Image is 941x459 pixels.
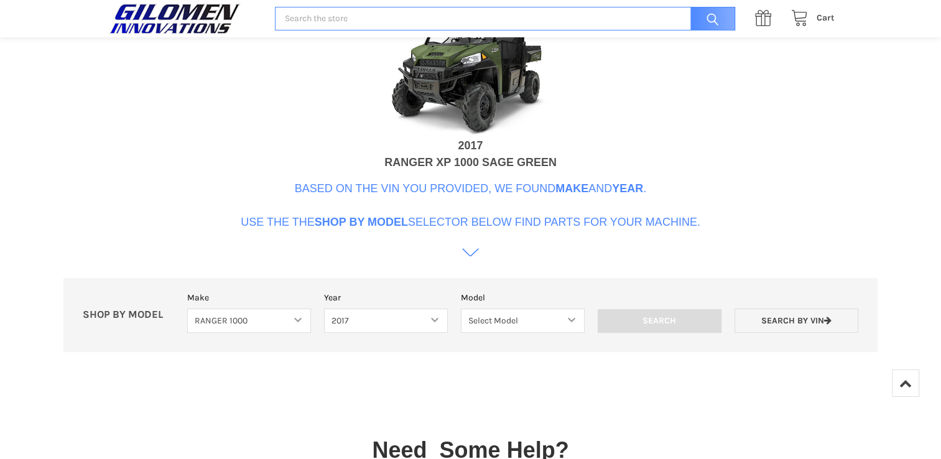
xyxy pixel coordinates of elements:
input: Search [684,7,735,31]
p: Based on the VIN you provided, we found and . Use the the selector below find parts for your mach... [241,180,700,231]
input: Search the store [275,7,735,31]
a: Top of Page [892,369,919,397]
a: Search by VIN [735,308,858,333]
img: GILOMEN INNOVATIONS [106,3,243,34]
b: Year [612,182,643,195]
label: Year [324,291,448,304]
label: Make [187,291,311,304]
a: GILOMEN INNOVATIONS [106,3,262,34]
label: Model [461,291,585,304]
p: SHOP BY MODEL [76,308,181,322]
input: Search [598,309,721,333]
b: Shop By Model [315,216,408,228]
div: 2017 [458,137,483,154]
b: Make [555,182,588,195]
span: Cart [817,12,835,23]
div: RANGER XP 1000 SAGE GREEN [384,154,557,171]
a: Cart [784,11,835,26]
